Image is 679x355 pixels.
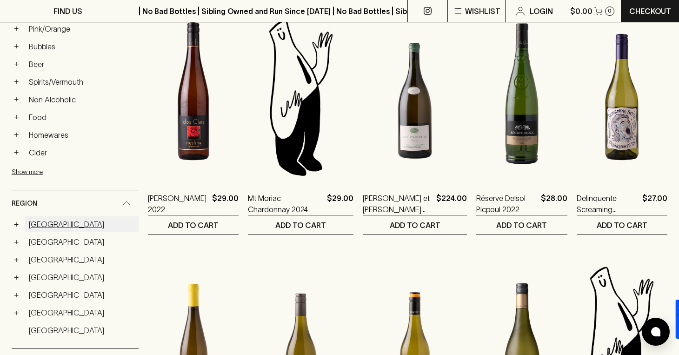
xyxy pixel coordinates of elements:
[12,273,21,282] button: +
[12,255,21,264] button: +
[12,24,21,33] button: +
[25,322,139,338] a: [GEOGRAPHIC_DATA]
[12,220,21,229] button: +
[530,6,553,17] p: Login
[651,327,660,336] img: bubble-icon
[476,215,567,234] button: ADD TO CART
[12,198,37,209] span: Region
[12,162,133,181] button: Show more
[25,216,139,232] a: [GEOGRAPHIC_DATA]
[465,6,500,17] p: Wishlist
[25,21,139,37] a: Pink/Orange
[25,92,139,107] a: Non Alcoholic
[12,60,21,69] button: +
[248,193,323,215] a: Mt Moriac Chardonnay 2024
[25,39,139,54] a: Bubbles
[390,220,440,231] p: ADD TO CART
[25,127,139,143] a: Homewares
[148,16,239,179] img: Clos Clare Riesling 2022
[363,215,467,234] button: ADD TO CART
[436,193,467,215] p: $224.00
[275,220,326,231] p: ADD TO CART
[148,193,208,215] a: [PERSON_NAME] 2022
[25,269,139,285] a: [GEOGRAPHIC_DATA]
[597,220,647,231] p: ADD TO CART
[541,193,567,215] p: $28.00
[25,287,139,303] a: [GEOGRAPHIC_DATA]
[496,220,547,231] p: ADD TO CART
[25,305,139,321] a: [GEOGRAPHIC_DATA]
[577,215,667,234] button: ADD TO CART
[12,308,21,317] button: +
[25,56,139,72] a: Beer
[53,6,82,17] p: FIND US
[25,252,139,268] a: [GEOGRAPHIC_DATA]
[12,130,21,140] button: +
[327,193,353,215] p: $29.00
[476,16,567,179] img: Réserve Delsol Picpoul 2022
[25,145,139,161] a: Cider
[148,215,239,234] button: ADD TO CART
[577,193,639,215] a: Delinquente Screaming [PERSON_NAME] 2024
[212,193,239,215] p: $29.00
[25,234,139,250] a: [GEOGRAPHIC_DATA]
[12,95,21,104] button: +
[25,74,139,90] a: Spirits/Vermouth
[642,193,667,215] p: $27.00
[25,109,139,125] a: Food
[629,6,671,17] p: Checkout
[12,148,21,157] button: +
[12,77,21,87] button: +
[12,237,21,247] button: +
[608,8,612,13] p: 0
[363,193,433,215] a: [PERSON_NAME] et [PERSON_NAME] Beauroy 1er Chablis Magnum 2021
[577,16,667,179] img: Delinquente Screaming Betty Vermentino 2024
[248,16,353,179] img: Blackhearts & Sparrows Man
[12,290,21,300] button: +
[168,220,219,231] p: ADD TO CART
[476,193,537,215] a: Réserve Delsol Picpoul 2022
[248,215,353,234] button: ADD TO CART
[570,6,592,17] p: $0.00
[363,16,467,179] img: Agnes et Didier Dauvissat Beauroy 1er Chablis Magnum 2021
[12,113,21,122] button: +
[12,42,21,51] button: +
[12,190,139,217] div: Region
